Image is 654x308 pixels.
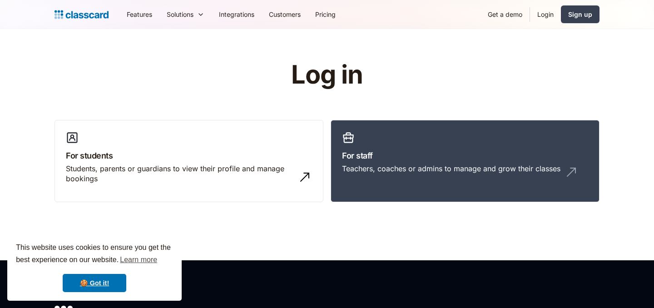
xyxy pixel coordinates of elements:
[66,164,294,184] div: Students, parents or guardians to view their profile and manage bookings
[7,233,182,301] div: cookieconsent
[119,4,159,25] a: Features
[262,4,308,25] a: Customers
[561,5,599,23] a: Sign up
[331,120,599,203] a: For staffTeachers, coaches or admins to manage and grow their classes
[308,4,343,25] a: Pricing
[16,242,173,267] span: This website uses cookies to ensure you get the best experience on our website.
[183,61,471,89] h1: Log in
[568,10,592,19] div: Sign up
[119,253,159,267] a: learn more about cookies
[481,4,530,25] a: Get a demo
[63,274,126,292] a: dismiss cookie message
[54,120,323,203] a: For studentsStudents, parents or guardians to view their profile and manage bookings
[212,4,262,25] a: Integrations
[159,4,212,25] div: Solutions
[342,164,560,174] div: Teachers, coaches or admins to manage and grow their classes
[66,149,312,162] h3: For students
[342,149,588,162] h3: For staff
[54,8,109,21] a: home
[530,4,561,25] a: Login
[167,10,193,19] div: Solutions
